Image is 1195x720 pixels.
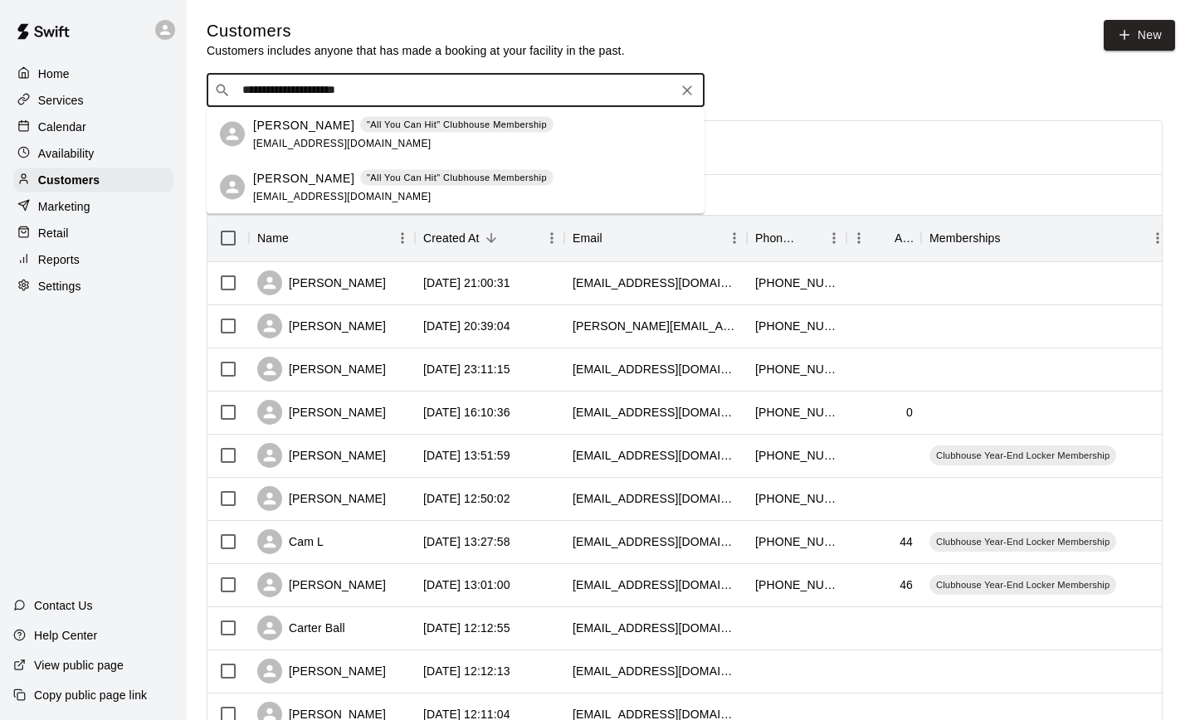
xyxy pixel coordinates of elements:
[747,215,846,261] div: Phone Number
[602,226,626,250] button: Sort
[423,361,510,377] div: 2025-09-17 23:11:15
[13,247,173,272] a: Reports
[929,215,1001,261] div: Memberships
[929,449,1116,462] span: Clubhouse Year-End Locker Membership
[929,532,1116,552] div: Clubhouse Year-End Locker Membership
[564,215,747,261] div: Email
[38,172,100,188] p: Customers
[13,114,173,139] a: Calendar
[257,486,386,511] div: [PERSON_NAME]
[257,615,345,640] div: Carter Ball
[722,226,747,251] button: Menu
[895,215,913,261] div: Age
[798,226,822,250] button: Sort
[755,361,838,377] div: +16504528594
[573,215,602,261] div: Email
[207,20,625,42] h5: Customers
[929,575,1116,595] div: Clubhouse Year-End Locker Membership
[755,275,838,291] div: +16506436595
[38,145,95,162] p: Availability
[846,226,871,251] button: Menu
[755,404,838,421] div: +18082177902
[13,61,173,86] div: Home
[1104,20,1175,51] a: New
[755,318,838,334] div: +19044653363
[755,215,798,261] div: Phone Number
[480,226,503,250] button: Sort
[676,79,699,102] button: Clear
[38,251,80,268] p: Reports
[573,361,739,377] div: lehuacortez@gmail.com
[871,226,895,250] button: Sort
[423,318,510,334] div: 2025-09-18 20:39:04
[390,226,415,251] button: Menu
[207,42,625,59] p: Customers includes anyone that has made a booking at your facility in the past.
[257,400,386,425] div: [PERSON_NAME]
[38,119,86,135] p: Calendar
[929,578,1116,591] span: Clubhouse Year-End Locker Membership
[257,270,386,295] div: [PERSON_NAME]
[415,215,564,261] div: Created At
[1001,226,1024,250] button: Sort
[423,490,510,507] div: 2025-09-01 12:50:02
[755,490,838,507] div: +16504830834
[207,74,705,107] div: Search customers by name or email
[573,275,739,291] div: fmartin@openspacetrust.org
[34,597,93,614] p: Contact Us
[220,175,245,200] div: Austin Saunders
[253,116,354,134] p: [PERSON_NAME]
[13,274,173,299] a: Settings
[755,533,838,550] div: +12125183388
[921,215,1170,261] div: Memberships
[929,535,1116,548] span: Clubhouse Year-End Locker Membership
[423,404,510,421] div: 2025-09-05 16:10:36
[367,118,547,132] p: "All You Can Hit" Clubhouse Membership
[38,92,84,109] p: Services
[253,169,354,187] p: [PERSON_NAME]
[249,215,415,261] div: Name
[38,225,69,241] p: Retail
[257,659,386,684] div: [PERSON_NAME]
[755,576,838,593] div: +16502225621
[257,529,324,554] div: Cam L
[253,137,432,148] span: [EMAIL_ADDRESS][DOMAIN_NAME]
[13,221,173,246] a: Retail
[257,314,386,338] div: [PERSON_NAME]
[573,533,739,550] div: luicameron@gmail.com
[220,122,245,147] div: Aric Saunders
[367,171,547,185] p: "All You Can Hit" Clubhouse Membership
[573,663,739,679] div: smasetti@gmail.com
[423,620,510,636] div: 2025-08-25 12:12:55
[423,275,510,291] div: 2025-09-18 21:00:31
[423,663,510,679] div: 2025-08-25 12:12:13
[13,88,173,113] a: Services
[846,215,921,261] div: Age
[573,404,739,421] div: pallidbat@yahoo.com
[822,226,846,251] button: Menu
[539,226,564,251] button: Menu
[13,168,173,192] a: Customers
[13,194,173,219] a: Marketing
[253,190,432,202] span: [EMAIL_ADDRESS][DOMAIN_NAME]
[573,490,739,507] div: jeffrosen24@hotmail.com
[34,687,147,703] p: Copy public page link
[38,198,90,215] p: Marketing
[13,141,173,166] a: Availability
[38,278,81,294] p: Settings
[257,215,289,261] div: Name
[1145,226,1170,251] button: Menu
[423,215,480,261] div: Created At
[423,533,510,550] div: 2025-08-26 13:27:58
[257,357,386,382] div: [PERSON_NAME]
[929,445,1116,465] div: Clubhouse Year-End Locker Membership
[573,576,739,593] div: johnnyandjessica2013@gmail.com
[573,318,739,334] div: sam.kitamura@gmail.com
